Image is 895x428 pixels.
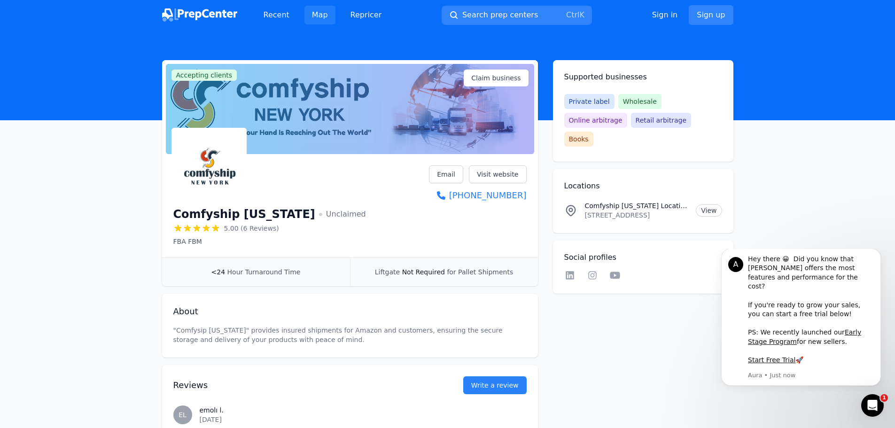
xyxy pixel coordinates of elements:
[463,376,527,394] a: Write a review
[429,189,526,202] a: [PHONE_NUMBER]
[462,9,538,21] span: Search prep centers
[224,224,279,233] span: 5.00 (6 Reviews)
[211,268,226,276] span: <24
[319,209,366,220] span: Unclaimed
[41,6,167,121] div: Message content
[564,180,722,192] h2: Locations
[41,6,167,116] div: Hey there 😀 Did you know that [PERSON_NAME] offers the most features and performance for the cost...
[173,379,433,392] h2: Reviews
[585,201,689,210] p: Comfyship [US_STATE] Location
[21,8,36,23] div: Profile image for Aura
[707,249,895,391] iframe: Intercom notifications message
[304,6,335,24] a: Map
[564,252,722,263] h2: Social profiles
[492,73,521,83] span: business
[173,326,527,344] p: "Comfysip [US_STATE]" provides insured shipments for Amazon and customers, ensuring the secure st...
[471,73,521,83] span: Claim
[375,268,400,276] span: Liftgate
[200,405,527,415] h3: emolı l.
[631,113,691,128] span: Retail arbitrage
[564,132,593,147] span: Books
[861,394,884,417] iframe: Intercom live chat
[464,70,528,86] a: Claim business
[585,210,689,220] p: [STREET_ADDRESS]
[171,70,237,81] span: Accepting clients
[173,237,366,246] p: FBA FBM
[200,416,222,423] time: [DATE]
[227,268,301,276] span: Hour Turnaround Time
[696,204,722,217] a: View
[564,113,627,128] span: Online arbitrage
[564,94,615,109] span: Private label
[173,305,527,318] h2: About
[343,6,389,24] a: Repricer
[173,207,315,222] h1: Comfyship [US_STATE]
[173,130,245,201] img: Comfyship New York
[429,165,463,183] a: Email
[41,122,167,131] p: Message from Aura, sent Just now
[880,394,888,402] span: 1
[256,6,297,24] a: Recent
[162,8,237,22] img: PrepCenter
[618,94,662,109] span: Wholesale
[564,71,722,83] h2: Supported businesses
[652,9,678,21] a: Sign in
[88,107,96,115] b: 🚀
[469,165,527,183] a: Visit website
[579,10,584,19] kbd: K
[689,5,733,25] a: Sign up
[566,10,579,19] kbd: Ctrl
[442,6,592,25] button: Search prep centersCtrlK
[447,268,513,276] span: for Pallet Shipments
[402,268,445,276] span: Not Required
[179,412,187,418] span: EL
[41,107,88,115] a: Start Free Trial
